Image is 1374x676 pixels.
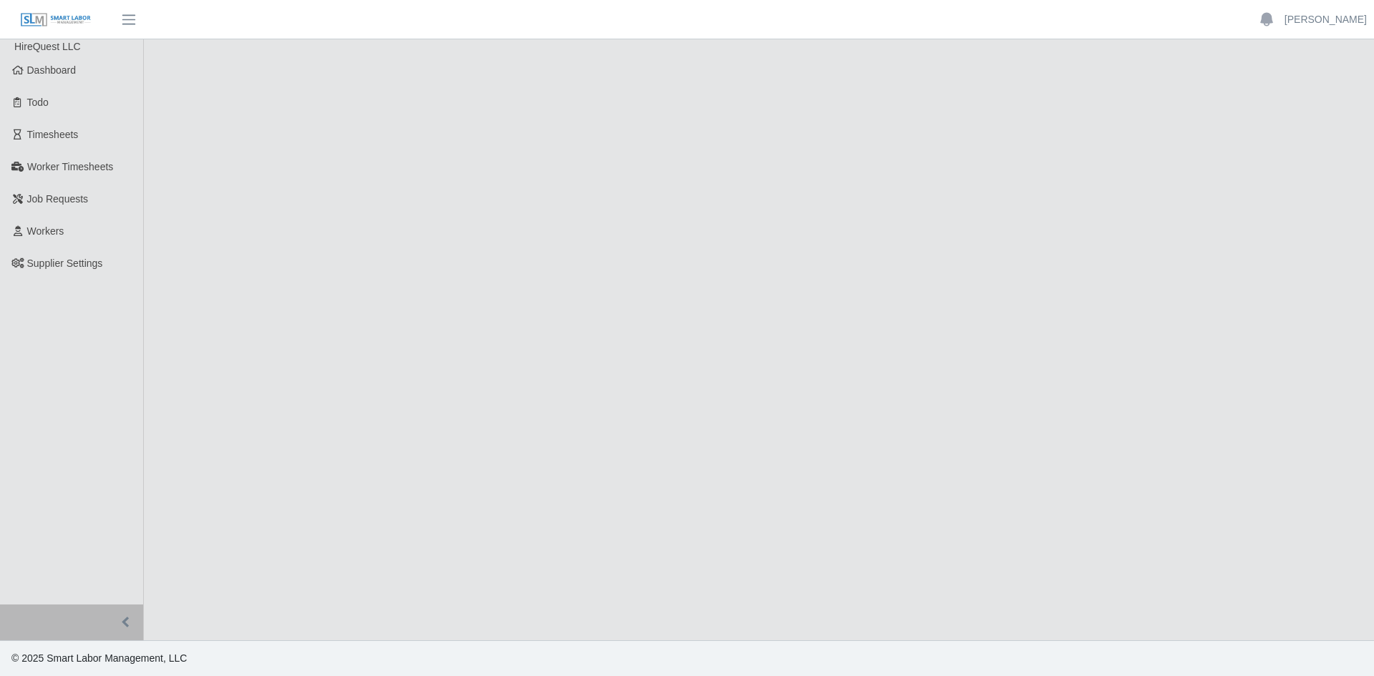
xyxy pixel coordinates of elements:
span: Worker Timesheets [27,161,113,172]
span: Timesheets [27,129,79,140]
span: Supplier Settings [27,258,103,269]
span: © 2025 Smart Labor Management, LLC [11,652,187,664]
img: SLM Logo [20,12,92,28]
span: HireQuest LLC [14,41,81,52]
span: Dashboard [27,64,77,76]
a: [PERSON_NAME] [1285,12,1367,27]
span: Job Requests [27,193,89,205]
span: Todo [27,97,49,108]
span: Workers [27,225,64,237]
